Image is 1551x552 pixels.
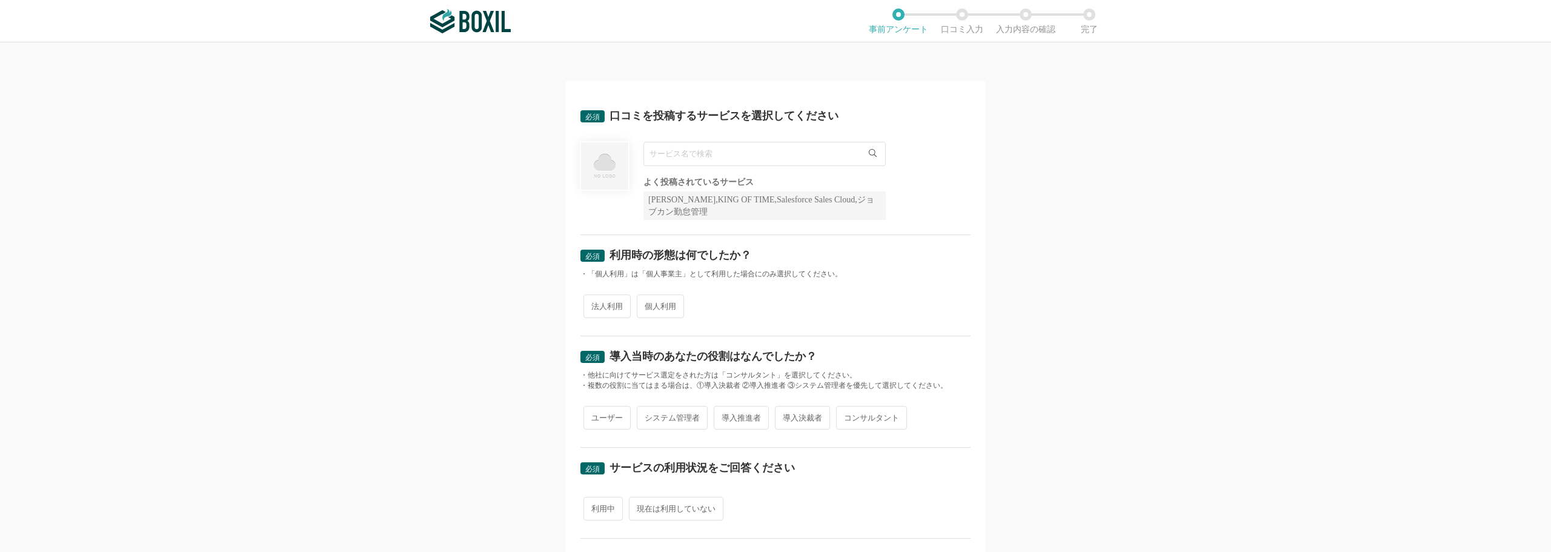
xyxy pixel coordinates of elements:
img: ボクシルSaaS_ロゴ [430,9,511,33]
div: 口コミを投稿するサービスを選択してください [609,110,839,121]
span: 必須 [585,252,600,261]
span: 導入推進者 [714,406,769,430]
div: ・複数の役割に当てはまる場合は、①導入決裁者 ②導入推進者 ③システム管理者を優先して選択してください。 [580,381,971,391]
span: 必須 [585,353,600,362]
div: ・他社に向けてサービス選定をされた方は「コンサルタント」を選択してください。 [580,370,971,381]
span: 現在は利用していない [629,497,723,520]
div: サービスの利用状況をご回答ください [609,462,795,473]
span: ユーザー [583,406,631,430]
span: 利用中 [583,497,623,520]
li: 事前アンケート [866,8,930,34]
span: システム管理者 [637,406,708,430]
li: 完了 [1057,8,1121,34]
span: 必須 [585,465,600,473]
span: 必須 [585,113,600,121]
li: 入力内容の確認 [994,8,1057,34]
span: 導入決裁者 [775,406,830,430]
span: 法人利用 [583,294,631,318]
li: 口コミ入力 [930,8,994,34]
div: [PERSON_NAME],KING OF TIME,Salesforce Sales Cloud,ジョブカン勤怠管理 [643,191,886,220]
span: 個人利用 [637,294,684,318]
div: ・「個人利用」は「個人事業主」として利用した場合にのみ選択してください。 [580,269,971,279]
span: コンサルタント [836,406,907,430]
div: 導入当時のあなたの役割はなんでしたか？ [609,351,817,362]
div: 利用時の形態は何でしたか？ [609,250,751,261]
input: サービス名で検索 [643,142,886,166]
div: よく投稿されているサービス [643,178,886,187]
